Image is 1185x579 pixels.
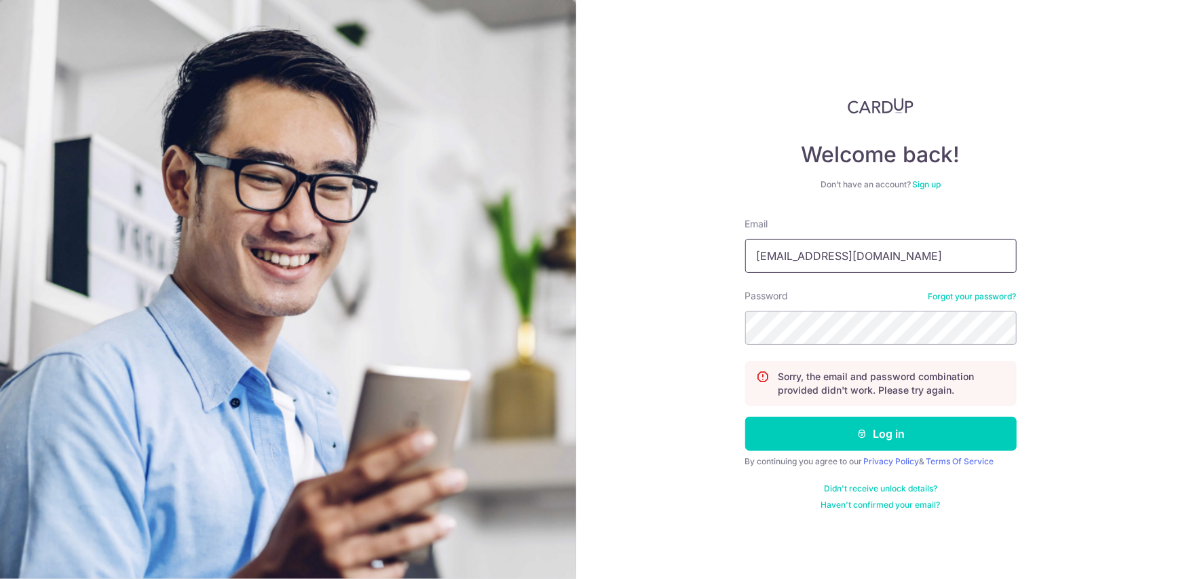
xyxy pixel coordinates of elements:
a: Terms Of Service [926,456,994,466]
h4: Welcome back! [745,141,1017,168]
a: Haven't confirmed your email? [821,500,941,510]
img: CardUp Logo [848,98,914,114]
p: Sorry, the email and password combination provided didn't work. Please try again. [778,370,1005,397]
a: Forgot your password? [928,291,1017,302]
label: Email [745,217,768,231]
div: Don’t have an account? [745,179,1017,190]
a: Didn't receive unlock details? [824,483,937,494]
label: Password [745,289,789,303]
button: Log in [745,417,1017,451]
a: Sign up [912,179,941,189]
div: By continuing you agree to our & [745,456,1017,467]
a: Privacy Policy [864,456,920,466]
input: Enter your Email [745,239,1017,273]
